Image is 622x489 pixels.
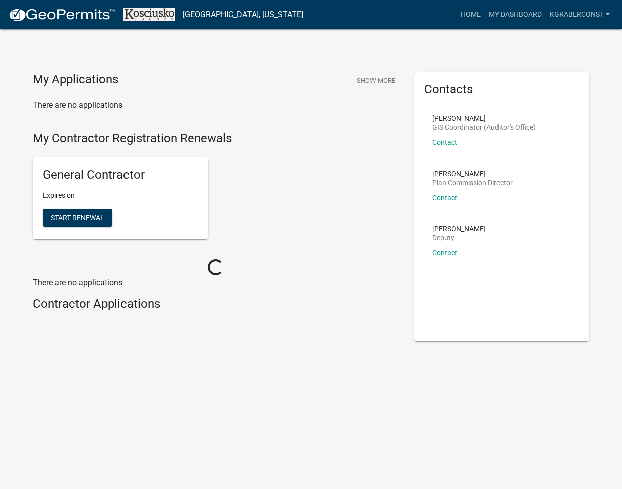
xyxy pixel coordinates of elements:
[51,214,104,222] span: Start Renewal
[123,8,175,21] img: Kosciusko County, Indiana
[33,297,399,315] wm-workflow-list-section: Contractor Applications
[432,138,457,146] a: Contact
[424,82,580,97] h5: Contacts
[43,190,198,201] p: Expires on
[183,6,303,23] a: [GEOGRAPHIC_DATA], [US_STATE]
[546,5,614,24] a: kgraberconst
[33,297,399,311] h4: Contractor Applications
[432,225,486,232] p: [PERSON_NAME]
[33,131,399,248] wm-registration-list-section: My Contractor Registration Renewals
[33,277,399,289] p: There are no applications
[432,124,536,131] p: GIS Coordinator (Auditor's Office)
[432,234,486,241] p: Deputy
[485,5,546,24] a: My Dashboard
[33,131,399,146] h4: My Contractor Registration Renewals
[432,249,457,257] a: Contact
[33,99,399,111] p: There are no applications
[43,209,112,227] button: Start Renewal
[432,194,457,202] a: Contact
[457,5,485,24] a: Home
[432,179,513,186] p: Plan Commission Director
[43,168,198,182] h5: General Contractor
[432,170,513,177] p: [PERSON_NAME]
[353,72,399,89] button: Show More
[33,72,118,87] h4: My Applications
[432,115,536,122] p: [PERSON_NAME]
